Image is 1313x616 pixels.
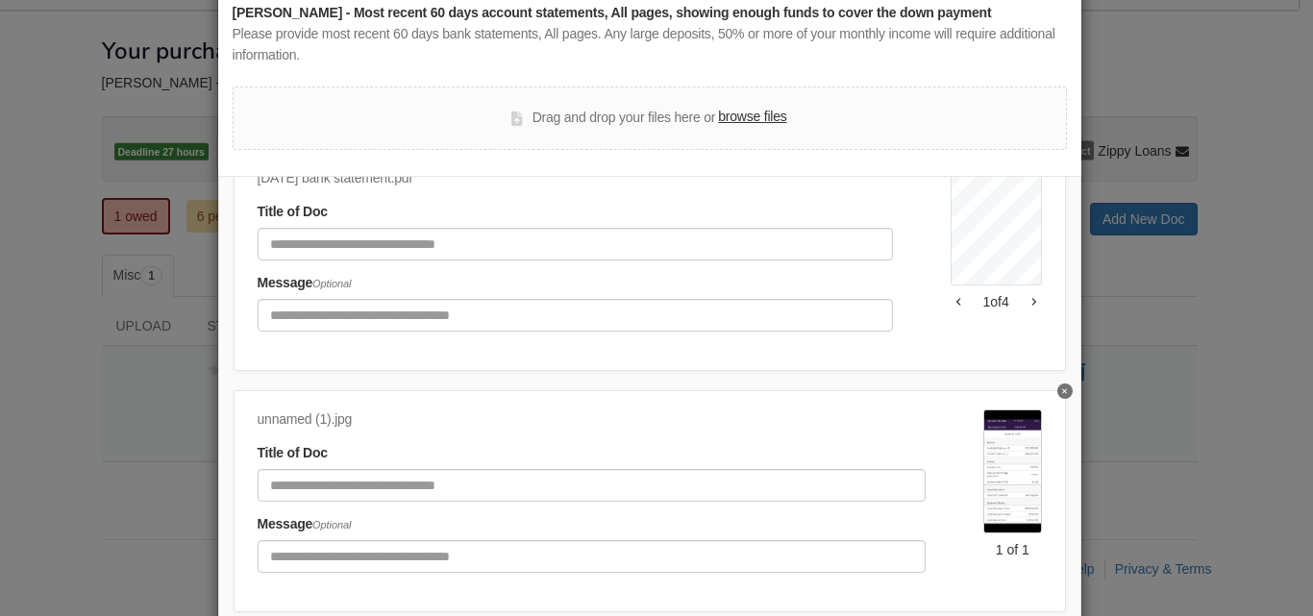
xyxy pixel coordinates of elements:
[258,168,893,189] div: [DATE] bank statement.pdf
[258,443,328,464] label: Title of Doc
[258,469,927,502] input: Document Title
[258,409,927,431] div: unnamed (1).jpg
[258,273,352,294] label: Message
[1057,383,1073,399] button: Delete undefined
[258,202,328,223] label: Title of Doc
[312,278,351,289] span: Optional
[258,299,893,332] input: Include any comments on this document
[233,24,1067,66] div: Please provide most recent 60 days bank statements, All pages. Any large deposits, 50% or more of...
[951,292,1042,311] div: 1 of 4
[233,3,1067,24] div: [PERSON_NAME] - Most recent 60 days account statements, All pages, showing enough funds to cover ...
[718,107,786,128] label: browse files
[511,107,786,130] div: Drag and drop your files here or
[312,519,351,530] span: Optional
[983,409,1041,533] img: unnamed (1).jpg
[258,228,893,260] input: Document Title
[258,540,927,573] input: Include any comments on this document
[258,514,352,535] label: Message
[983,540,1041,559] div: 1 of 1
